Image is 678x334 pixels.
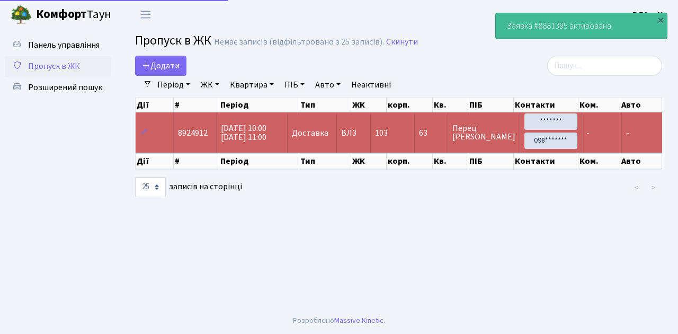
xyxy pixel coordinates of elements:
div: Немає записів (відфільтровано з 25 записів). [214,37,384,47]
th: Період [219,153,299,169]
a: ПІБ [280,76,309,94]
a: Авто [311,76,345,94]
select: записів на сторінці [135,177,166,197]
a: Massive Kinetic [334,315,383,326]
a: Панель управління [5,34,111,56]
a: ВЛ2 -. К. [632,8,665,21]
button: Переключити навігацію [132,6,159,23]
label: записів на сторінці [135,177,242,197]
span: ВЛ3 [341,129,366,137]
div: Заявка #8881395 активована [496,13,667,39]
th: Контакти [514,98,578,112]
a: Додати [135,56,186,76]
th: Кв. [433,153,468,169]
span: 63 [419,129,443,137]
th: Період [219,98,299,112]
th: Кв. [433,98,468,112]
span: [DATE] 10:00 [DATE] 11:00 [221,122,266,143]
th: Ком. [578,153,620,169]
span: Пропуск в ЖК [28,60,80,72]
th: Контакти [514,153,578,169]
a: Пропуск в ЖК [5,56,111,77]
span: - [586,127,590,139]
th: Авто [620,153,662,169]
th: # [174,98,219,112]
span: Таун [36,6,111,24]
span: Пропуск в ЖК [135,31,211,50]
a: Скинути [386,37,418,47]
th: Тип [299,98,351,112]
span: Розширений пошук [28,82,102,93]
input: Пошук... [547,56,662,76]
img: logo.png [11,4,32,25]
span: Перец [PERSON_NAME] [452,124,515,141]
th: корп. [387,98,433,112]
th: Тип [299,153,351,169]
a: Розширений пошук [5,77,111,98]
th: Дії [136,153,174,169]
a: Період [153,76,194,94]
span: 8924912 [178,127,208,139]
div: Розроблено . [293,315,385,327]
th: ПІБ [468,153,514,169]
a: ЖК [197,76,224,94]
a: Квартира [226,76,278,94]
span: - [626,127,629,139]
span: Додати [142,60,180,72]
b: ВЛ2 -. К. [632,9,665,21]
th: Авто [620,98,662,112]
th: ПІБ [468,98,514,112]
a: Неактивні [347,76,395,94]
span: 103 [375,127,388,139]
th: # [174,153,219,169]
th: Ком. [578,98,620,112]
span: Панель управління [28,39,100,51]
th: ЖК [351,98,387,112]
b: Комфорт [36,6,87,23]
th: корп. [387,153,433,169]
div: × [655,14,666,25]
th: Дії [136,98,174,112]
span: Доставка [292,129,328,137]
th: ЖК [351,153,387,169]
